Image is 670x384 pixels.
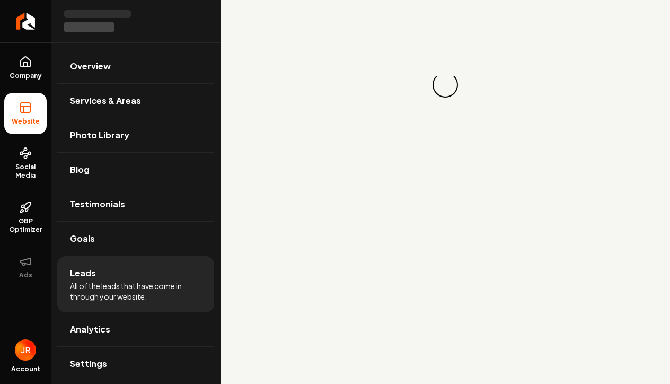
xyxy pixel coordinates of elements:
[70,232,95,245] span: Goals
[70,323,110,336] span: Analytics
[70,60,111,73] span: Overview
[57,49,214,83] a: Overview
[70,163,90,176] span: Blog
[70,198,125,211] span: Testimonials
[57,222,214,256] a: Goals
[57,347,214,381] a: Settings
[70,281,201,302] span: All of the leads that have come in through your website.
[11,365,40,373] span: Account
[15,271,37,280] span: Ads
[57,187,214,221] a: Testimonials
[5,72,46,80] span: Company
[7,117,44,126] span: Website
[57,153,214,187] a: Blog
[4,163,47,180] span: Social Media
[57,118,214,152] a: Photo Library
[4,138,47,188] a: Social Media
[433,72,458,98] div: Loading
[57,84,214,118] a: Services & Areas
[4,247,47,288] button: Ads
[4,193,47,242] a: GBP Optimizer
[70,129,129,142] span: Photo Library
[15,339,36,361] button: Open user button
[57,312,214,346] a: Analytics
[70,267,96,280] span: Leads
[15,339,36,361] img: Juliya Rusev
[70,94,141,107] span: Services & Areas
[4,47,47,89] a: Company
[4,217,47,234] span: GBP Optimizer
[70,357,107,370] span: Settings
[16,13,36,30] img: Rebolt Logo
